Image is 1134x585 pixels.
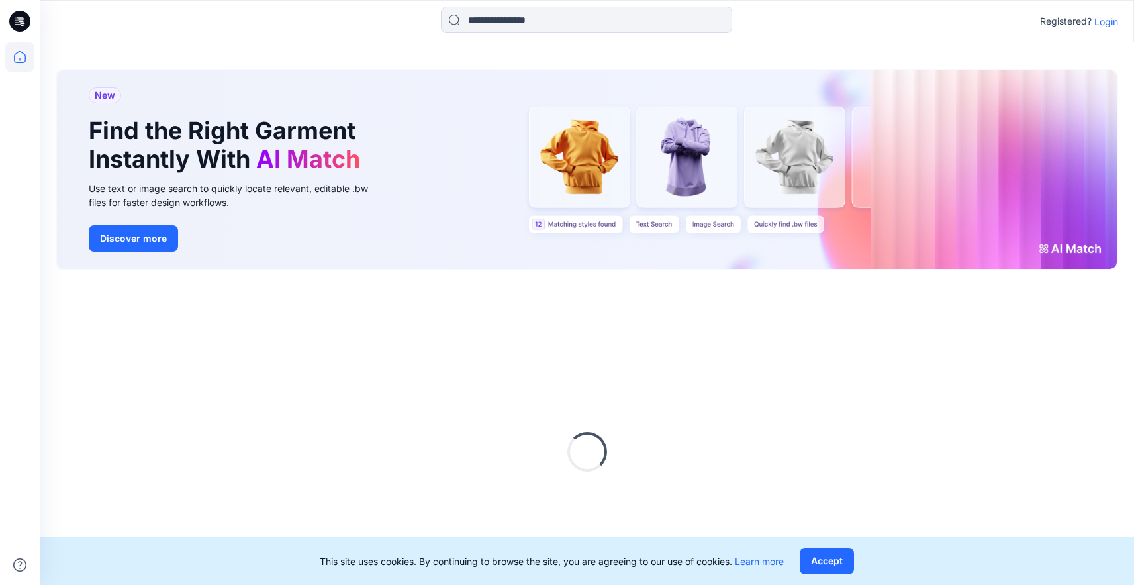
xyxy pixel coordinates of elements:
button: Accept [800,548,854,574]
p: Login [1094,15,1118,28]
p: Registered? [1040,13,1092,29]
div: Use text or image search to quickly locate relevant, editable .bw files for faster design workflows. [89,182,387,209]
button: Discover more [89,225,178,252]
span: New [95,87,115,103]
a: Learn more [735,556,784,567]
span: AI Match [256,144,360,174]
p: This site uses cookies. By continuing to browse the site, you are agreeing to our use of cookies. [320,555,784,568]
h1: Find the Right Garment Instantly With [89,117,367,174]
